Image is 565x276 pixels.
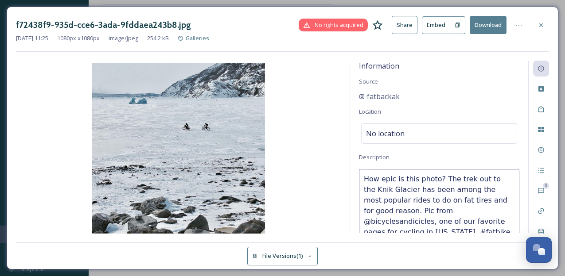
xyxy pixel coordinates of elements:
[109,34,138,42] span: image/jpeg
[543,183,549,189] div: 0
[247,247,318,265] button: File Versions(1)
[470,16,507,34] button: Download
[359,153,390,161] span: Description
[16,63,341,235] img: f72438f9-935d-cce6-3ada-9fddaea243b8.jpg
[367,91,400,102] span: fatbackak
[422,16,450,34] button: Embed
[359,169,519,242] textarea: How epic is this photo? The trek out to the Knik Glacier has been among the most popular rides to...
[315,21,363,29] span: No rights acquired
[359,61,399,71] span: Information
[147,34,169,42] span: 254.2 kB
[359,91,400,102] a: fatbackak
[526,237,552,263] button: Open Chat
[16,19,191,31] h3: f72438f9-935d-cce6-3ada-9fddaea243b8.jpg
[359,77,378,85] span: Source
[366,128,405,139] span: No location
[16,34,48,42] span: [DATE] 11:25
[186,34,209,42] span: Galleries
[359,107,381,115] span: Location
[57,34,100,42] span: 1080 px x 1080 px
[392,16,417,34] button: Share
